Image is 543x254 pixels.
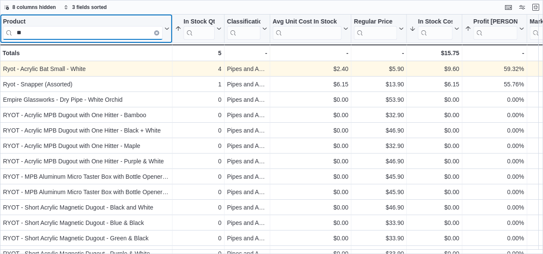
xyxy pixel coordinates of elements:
[60,2,110,12] button: 3 fields sorted
[354,202,404,213] div: $46.90
[3,18,163,40] div: Product
[354,156,404,166] div: $46.90
[465,48,524,58] div: -
[227,141,267,151] div: Pipes and Accessories
[273,95,348,105] div: $0.00
[175,156,222,166] div: 0
[3,171,169,182] div: RYOT - MPB Aluminum Micro Taster Box with Bottle Opener - Blue
[465,171,524,182] div: 0.00%
[409,233,459,243] div: $0.00
[3,48,169,58] div: Totals
[3,18,163,26] div: Product
[12,4,56,11] span: 8 columns hidden
[409,95,459,105] div: $0.00
[273,218,348,228] div: $0.00
[227,202,267,213] div: Pipes and Accessories
[227,18,260,26] div: Classification
[354,187,404,197] div: $45.90
[273,171,348,182] div: $0.00
[227,171,267,182] div: Pipes and Accessories
[227,95,267,105] div: Pipes and Accessories
[227,110,267,120] div: Pipes and Accessories
[175,64,222,74] div: 4
[409,218,459,228] div: $0.00
[273,202,348,213] div: $0.00
[175,110,222,120] div: 0
[354,95,404,105] div: $53.90
[273,125,348,136] div: $0.00
[465,202,524,213] div: 0.00%
[3,218,169,228] div: RYOT - Short Acrylic Magnetic Dugout - Blue & Black
[227,156,267,166] div: Pipes and Accessories
[409,48,459,58] div: $15.75
[273,156,348,166] div: $0.00
[273,48,348,58] div: -
[227,18,267,40] button: Classification
[3,64,169,74] div: Ryot - Acrylic Bat Small - White
[273,110,348,120] div: $0.00
[354,110,404,120] div: $32.90
[354,141,404,151] div: $32.90
[273,18,342,26] div: Avg Unit Cost In Stock
[273,64,348,74] div: $2.40
[175,187,222,197] div: 0
[175,218,222,228] div: 0
[517,2,527,12] button: Display options
[418,18,452,26] div: In Stock Cost
[354,218,404,228] div: $33.90
[72,4,107,11] span: 3 fields sorted
[3,233,169,243] div: RYOT - Short Acrylic Magnetic Dugout - Green & Black
[409,110,459,120] div: $0.00
[354,18,397,26] div: Regular Price
[354,18,397,40] div: Regular Price
[354,79,404,89] div: $13.90
[409,18,459,40] button: In Stock Cost
[473,18,517,40] div: Profit Margin (%)
[184,18,215,26] div: In Stock Qty
[465,95,524,105] div: 0.00%
[409,202,459,213] div: $0.00
[503,2,514,12] button: Keyboard shortcuts
[227,218,267,228] div: Pipes and Accessories
[227,48,267,58] div: -
[3,95,169,105] div: Empire Glassworks - Dry Pipe - White Orchid
[465,233,524,243] div: 0.00%
[409,187,459,197] div: $0.00
[418,18,452,40] div: In Stock Cost
[175,202,222,213] div: 0
[0,2,59,12] button: 8 columns hidden
[175,233,222,243] div: 0
[184,18,215,40] div: In Stock Qty
[465,79,524,89] div: 55.76%
[409,125,459,136] div: $0.00
[227,233,267,243] div: Pipes and Accessories
[354,125,404,136] div: $46.90
[354,18,404,40] button: Regular Price
[175,125,222,136] div: 0
[3,79,169,89] div: Ryot - Snapper (Assorted)
[273,187,348,197] div: $0.00
[465,187,524,197] div: 0.00%
[465,110,524,120] div: 0.00%
[354,64,404,74] div: $5.90
[3,202,169,213] div: RYOT - Short Acrylic Magnetic Dugout - Black and White
[273,18,342,40] div: Avg Unit Cost In Stock
[273,18,348,40] button: Avg Unit Cost In Stock
[465,125,524,136] div: 0.00%
[227,79,267,89] div: Pipes and Accessories
[227,64,267,74] div: Pipes and Accessories
[465,141,524,151] div: 0.00%
[531,2,541,12] button: Exit fullscreen
[227,18,260,40] div: Classification
[3,156,169,166] div: RYOT - Acrylic MPB Dugout with One Hitter - Purple & White
[154,30,159,35] button: Clear input
[3,141,169,151] div: RYOT - Acrylic MPB Dugout with One Hitter - Maple
[3,18,169,40] button: ProductClear input
[175,48,222,58] div: 5
[175,141,222,151] div: 0
[273,233,348,243] div: $0.00
[3,125,169,136] div: RYOT - Acrylic MPB Dugout with One Hitter - Black + White
[409,171,459,182] div: $0.00
[465,156,524,166] div: 0.00%
[175,171,222,182] div: 0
